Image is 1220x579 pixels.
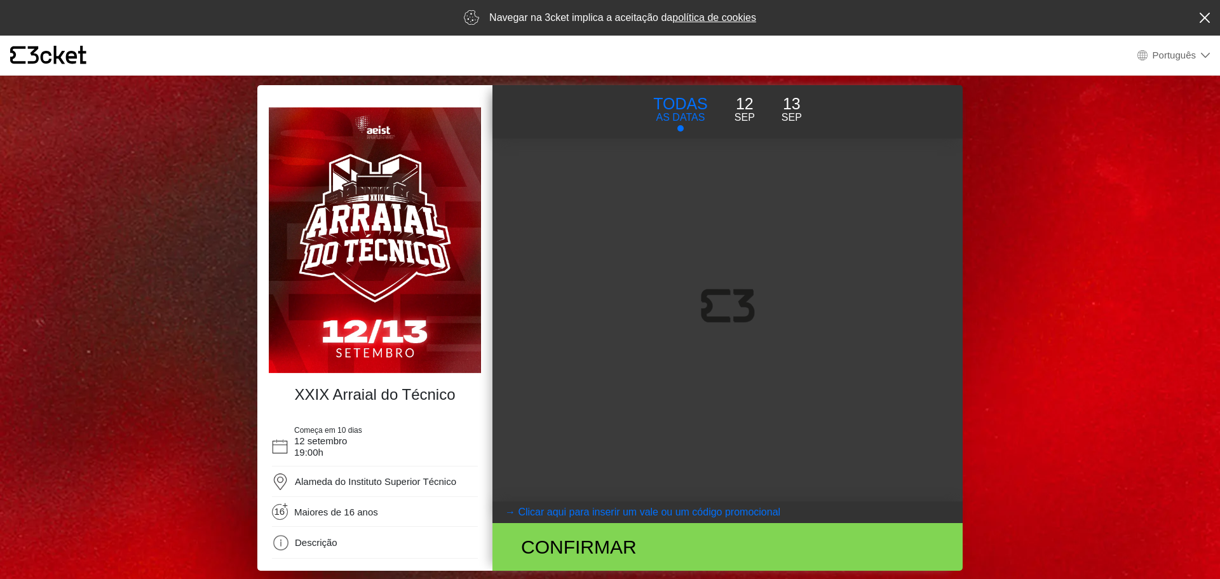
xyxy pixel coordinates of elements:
[505,505,515,520] arrow: →
[782,110,802,125] p: Sep
[269,107,481,373] img: e49d6b16d0b2489fbe161f82f243c176.webp
[281,502,288,508] span: +
[672,12,756,23] a: política de cookies
[782,92,802,116] p: 13
[640,92,721,132] button: TODAS AS DATAS
[295,476,456,487] span: Alameda do Instituto Superior Técnico
[274,506,289,521] span: 16
[518,507,780,517] coupontext: Clicar aqui para inserir um vale ou um código promocional
[735,110,755,125] p: Sep
[294,435,347,458] span: 12 setembro 19:00h
[295,537,337,548] span: Descrição
[768,92,815,126] button: 13 Sep
[275,386,475,404] h4: XXIX Arraial do Técnico
[294,507,378,518] span: Maiores de 16 anos
[10,46,25,64] g: {' '}
[492,523,963,571] button: Confirmar
[294,426,362,435] span: Começa em 10 dias
[512,533,799,561] div: Confirmar
[721,92,768,126] button: 12 Sep
[653,92,708,116] p: TODAS
[489,10,756,25] p: Navegar na 3cket implica a aceitação da
[492,501,963,523] button: → Clicar aqui para inserir um vale ou um código promocional
[653,110,708,125] p: AS DATAS
[735,92,755,116] p: 12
